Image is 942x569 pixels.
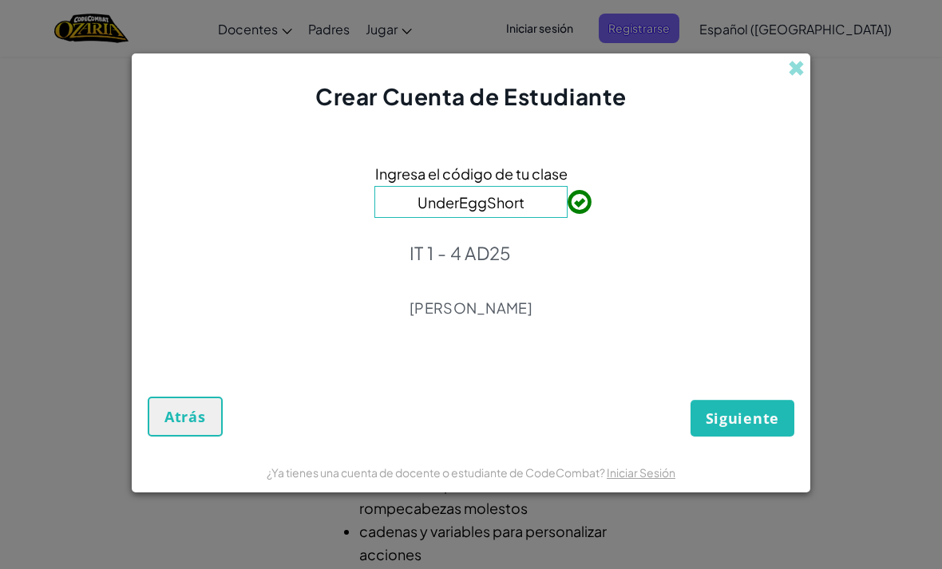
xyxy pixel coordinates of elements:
span: Siguiente [706,409,779,428]
button: Atrás [148,397,223,437]
span: Atrás [164,407,206,426]
span: Ingresa el código de tu clase [375,162,568,185]
p: IT 1 - 4 AD25 [410,242,532,264]
a: Iniciar Sesión [607,465,675,480]
span: ¿Ya tienes una cuenta de docente o estudiante de CodeCombat? [267,465,607,480]
span: Crear Cuenta de Estudiante [315,82,627,110]
button: Siguiente [691,400,794,437]
p: [PERSON_NAME] [410,298,532,318]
